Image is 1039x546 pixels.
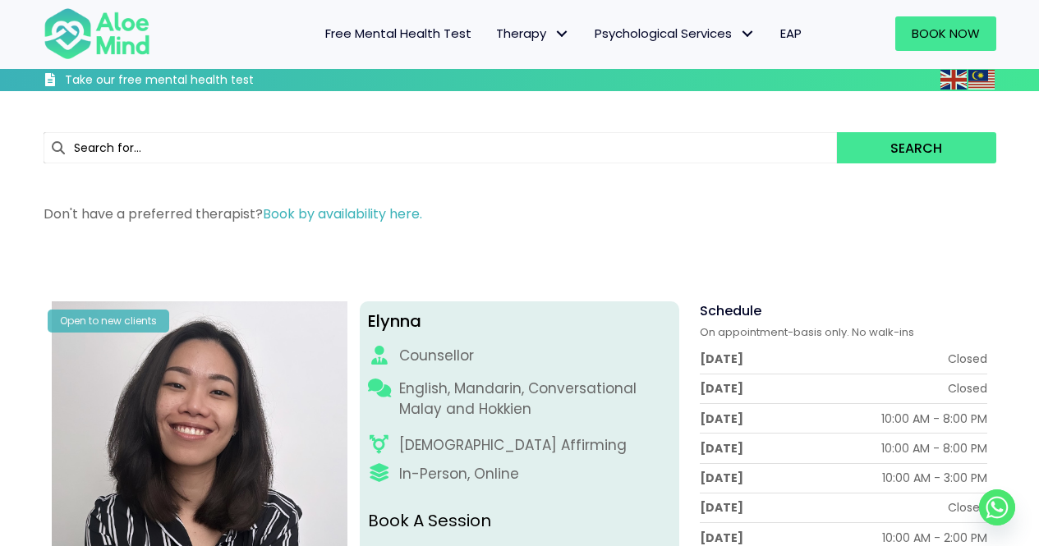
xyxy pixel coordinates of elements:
div: Closed [948,499,987,516]
img: ms [968,70,995,89]
span: Psychological Services [595,25,756,42]
a: Take our free mental health test [44,72,342,91]
div: Counsellor [399,346,474,366]
div: In-Person, Online [399,464,519,484]
div: Open to new clients [48,310,169,332]
span: Therapy [496,25,570,42]
a: Book by availability here. [263,204,422,223]
h3: Take our free mental health test [65,72,342,89]
div: 10:00 AM - 8:00 PM [881,440,987,457]
div: [DATE] [700,411,743,427]
a: Malay [968,70,996,89]
span: Free Mental Health Test [325,25,471,42]
div: [DATE] [700,530,743,546]
div: Closed [948,351,987,367]
div: [DATE] [700,440,743,457]
a: Psychological ServicesPsychological Services: submenu [582,16,768,51]
div: 10:00 AM - 2:00 PM [882,530,987,546]
div: 10:00 AM - 3:00 PM [882,470,987,486]
a: Book Now [895,16,996,51]
p: Book A Session [368,509,671,533]
div: [DATE] [700,380,743,397]
img: en [940,70,967,89]
div: Elynna [368,310,671,333]
nav: Menu [172,16,814,51]
div: [DEMOGRAPHIC_DATA] Affirming [399,435,627,456]
span: EAP [780,25,802,42]
a: English [940,70,968,89]
div: [DATE] [700,351,743,367]
a: Free Mental Health Test [313,16,484,51]
img: Aloe mind Logo [44,7,150,61]
a: EAP [768,16,814,51]
span: Psychological Services: submenu [736,22,760,46]
div: [DATE] [700,470,743,486]
span: On appointment-basis only. No walk-ins [700,324,914,340]
p: Don't have a preferred therapist? [44,204,996,223]
a: Whatsapp [979,489,1015,525]
span: Therapy: submenu [550,22,574,46]
input: Search for... [44,132,838,163]
button: Search [837,132,995,163]
span: Schedule [700,301,761,320]
div: [DATE] [700,499,743,516]
p: English, Mandarin, Conversational Malay and Hokkien [399,379,671,419]
div: Closed [948,380,987,397]
div: 10:00 AM - 8:00 PM [881,411,987,427]
span: Book Now [912,25,980,42]
a: TherapyTherapy: submenu [484,16,582,51]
